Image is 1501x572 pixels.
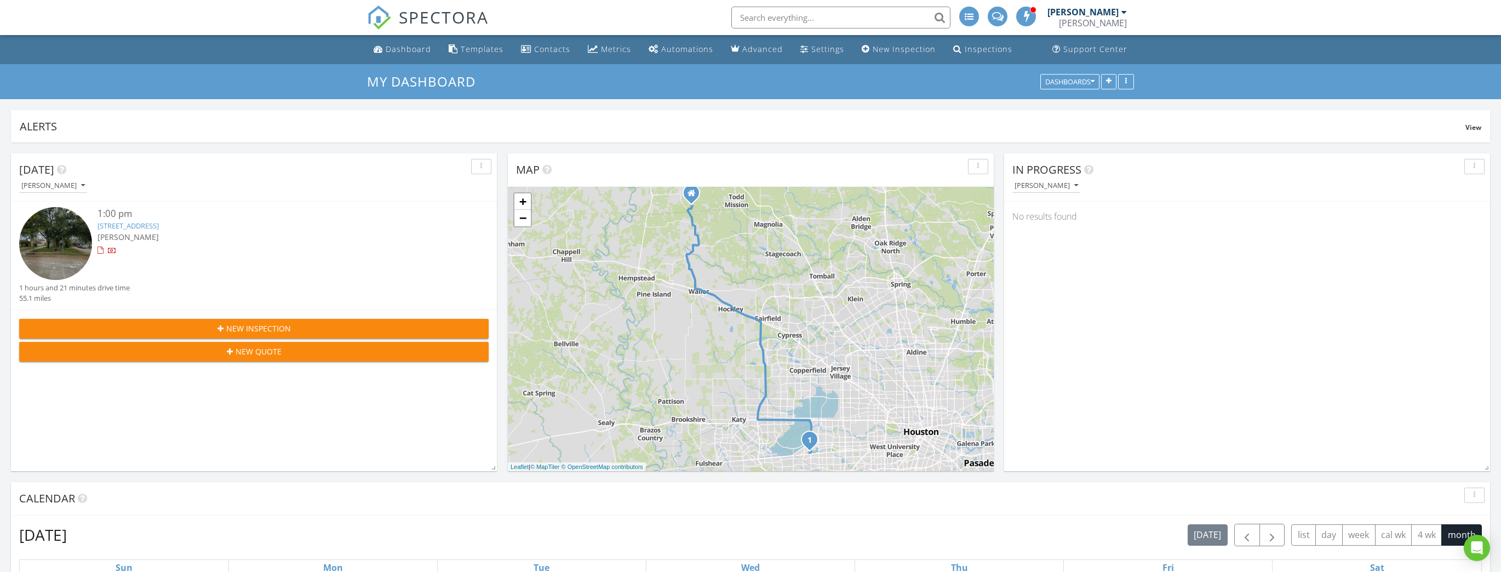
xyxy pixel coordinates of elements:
[1375,524,1412,546] button: cal wk
[19,293,130,304] div: 55.1 miles
[1441,524,1482,546] button: month
[98,221,159,231] a: [STREET_ADDRESS]
[98,207,450,221] div: 1:00 pm
[965,44,1012,54] div: Inspections
[508,462,646,472] div: |
[691,193,698,199] div: 17244 Deer run, Navasota TX 77868
[534,44,570,54] div: Contacts
[811,44,844,54] div: Settings
[810,439,816,446] div: 14718 W Bend Dr, Houston, TX 77082
[19,207,489,304] a: 1:00 pm [STREET_ADDRESS] [PERSON_NAME] 1 hours and 21 minutes drive time 55.1 miles
[21,182,85,190] div: [PERSON_NAME]
[20,119,1465,134] div: Alerts
[236,346,282,357] span: New Quote
[1004,202,1490,231] div: No results found
[796,39,849,60] a: Settings
[807,437,812,444] i: 1
[514,193,531,210] a: Zoom in
[601,44,631,54] div: Metrics
[19,491,75,506] span: Calendar
[19,283,130,293] div: 1 hours and 21 minutes drive time
[661,44,713,54] div: Automations
[226,323,291,334] span: New Inspection
[369,39,436,60] a: Dashboard
[19,179,87,193] button: [PERSON_NAME]
[19,162,54,177] span: [DATE]
[386,44,431,54] div: Dashboard
[1464,535,1490,561] div: Open Intercom Messenger
[1045,78,1095,85] div: Dashboards
[731,7,950,28] input: Search everything...
[873,44,936,54] div: New Inspection
[19,207,92,280] img: streetview
[1015,182,1078,190] div: [PERSON_NAME]
[1342,524,1376,546] button: week
[399,5,489,28] span: SPECTORA
[516,162,540,177] span: Map
[19,319,489,339] button: New Inspection
[1315,524,1343,546] button: day
[367,72,485,90] a: My Dashboard
[367,5,391,30] img: The Best Home Inspection Software - Spectora
[1012,179,1080,193] button: [PERSON_NAME]
[583,39,635,60] a: Metrics
[461,44,503,54] div: Templates
[98,232,159,242] span: [PERSON_NAME]
[742,44,783,54] div: Advanced
[1059,18,1127,28] div: Billy Cook
[1188,524,1228,546] button: [DATE]
[19,524,67,546] h2: [DATE]
[1465,123,1481,132] span: View
[562,464,643,470] a: © OpenStreetMap contributors
[19,342,489,362] button: New Quote
[644,39,718,60] a: Automations (Advanced)
[1259,524,1285,546] button: Next month
[1048,39,1132,60] a: Support Center
[1012,162,1081,177] span: In Progress
[367,15,489,38] a: SPECTORA
[726,39,787,60] a: Advanced
[1291,524,1316,546] button: list
[511,464,529,470] a: Leaflet
[1234,524,1260,546] button: Previous month
[1040,74,1099,89] button: Dashboards
[530,464,560,470] a: © MapTiler
[1047,7,1119,18] div: [PERSON_NAME]
[1411,524,1442,546] button: 4 wk
[444,39,508,60] a: Templates
[514,210,531,226] a: Zoom out
[949,39,1017,60] a: Inspections
[517,39,575,60] a: Contacts
[857,39,940,60] a: New Inspection
[1063,44,1127,54] div: Support Center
